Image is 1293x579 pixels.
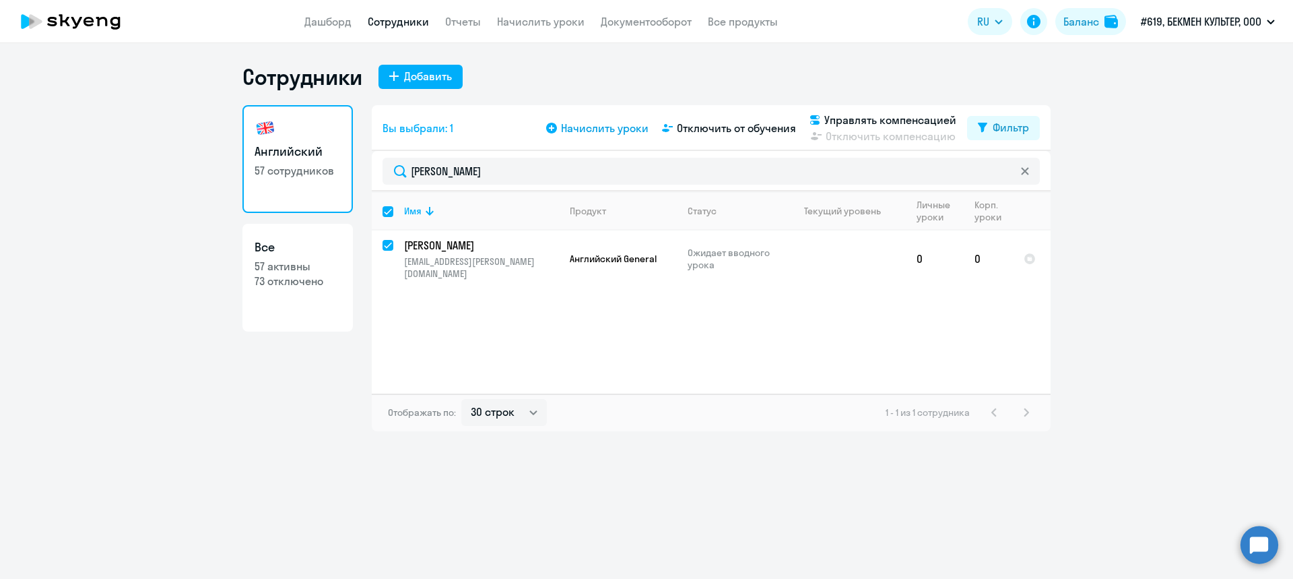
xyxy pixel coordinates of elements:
button: Фильтр [967,116,1040,140]
p: Ожидает вводного урока [688,247,780,271]
span: Управлять компенсацией [824,112,956,128]
div: Добавить [404,68,452,84]
div: Корп. уроки [974,199,1003,223]
a: Сотрудники [368,15,429,28]
div: Имя [404,205,558,217]
h3: Английский [255,143,341,160]
div: Текущий уровень [791,205,905,217]
p: #619, БЕКМЕН КУЛЬТЕР, ООО [1141,13,1261,30]
h3: Все [255,239,341,256]
p: [EMAIL_ADDRESS][PERSON_NAME][DOMAIN_NAME] [404,255,558,280]
span: Отключить от обучения [677,120,796,136]
a: Отчеты [445,15,481,28]
span: Начислить уроки [561,120,649,136]
span: Вы выбрали: 1 [383,120,453,136]
input: Поиск по имени, email, продукту или статусу [383,158,1040,185]
img: balance [1104,15,1118,28]
span: Отображать по: [388,406,456,419]
a: Все57 активны73 отключено [242,224,353,332]
a: [PERSON_NAME] [404,238,558,253]
button: RU [968,8,1012,35]
p: [PERSON_NAME] [404,238,556,253]
div: Фильтр [993,119,1029,135]
td: 0 [906,231,964,287]
td: 0 [964,231,1013,287]
h1: Сотрудники [242,63,362,90]
span: 1 - 1 из 1 сотрудника [886,406,970,419]
div: Продукт [570,205,606,217]
span: Английский General [570,253,657,265]
a: Английский57 сотрудников [242,105,353,213]
div: Текущий уровень [804,205,881,217]
button: Добавить [378,65,463,89]
a: Дашборд [304,15,352,28]
p: 57 активны [255,259,341,274]
a: Документооборот [601,15,692,28]
div: Статус [688,205,780,217]
div: Корп. уроки [974,199,1012,223]
p: 73 отключено [255,274,341,288]
button: #619, БЕКМЕН КУЛЬТЕР, ООО [1134,5,1282,38]
a: Начислить уроки [497,15,585,28]
div: Продукт [570,205,676,217]
div: Имя [404,205,422,217]
div: Баланс [1063,13,1099,30]
button: Балансbalance [1055,8,1126,35]
div: Статус [688,205,717,217]
div: Личные уроки [917,199,954,223]
span: RU [977,13,989,30]
p: 57 сотрудников [255,163,341,178]
a: Все продукты [708,15,778,28]
div: Личные уроки [917,199,963,223]
img: english [255,117,276,139]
